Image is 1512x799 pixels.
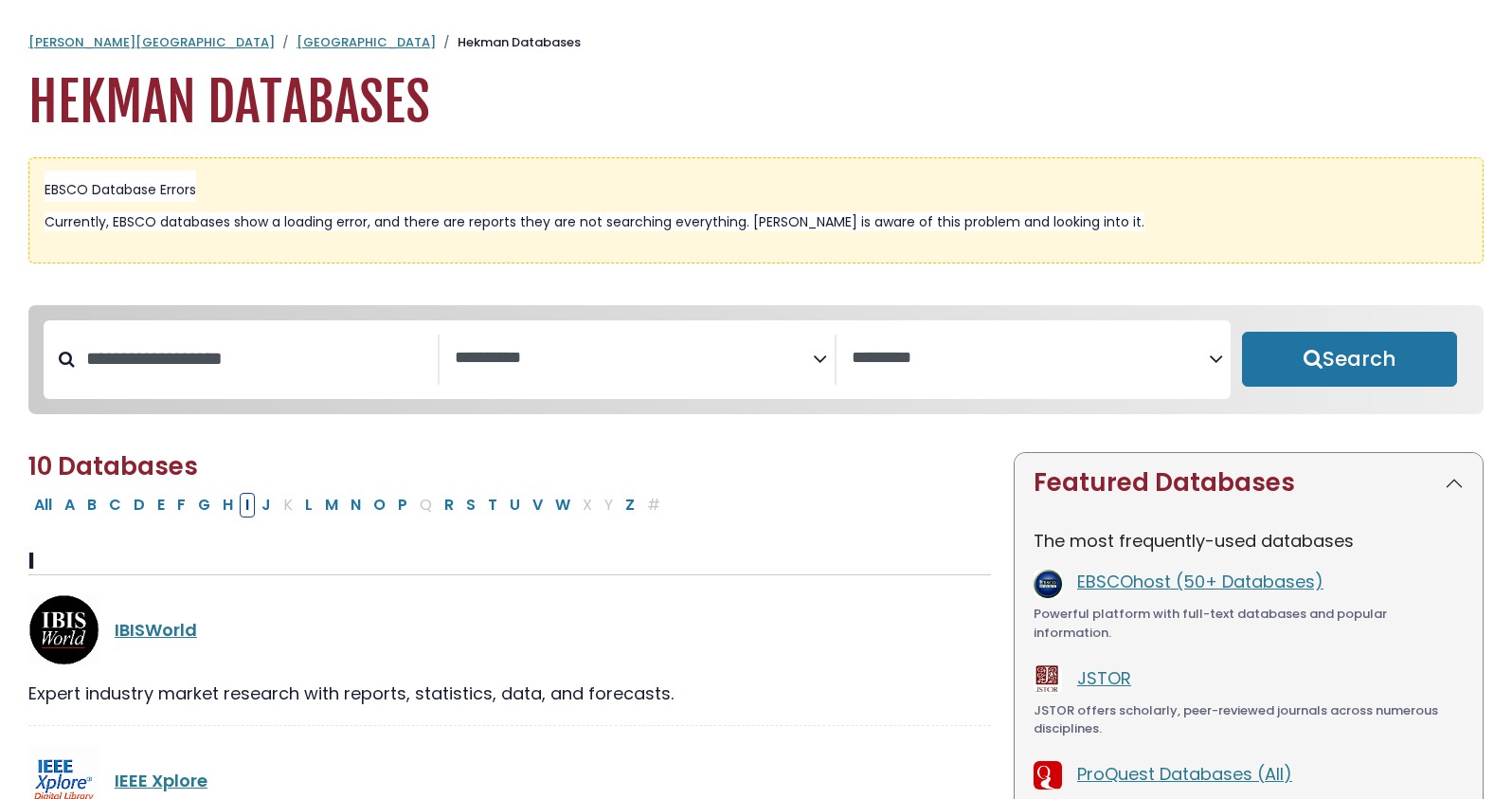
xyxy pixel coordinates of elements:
[192,493,216,518] button: Filter Results G
[128,493,151,518] button: Filter Results D
[392,493,413,518] button: Filter Results P
[504,493,526,518] button: Filter Results U
[28,449,198,483] span: 10 Databases
[152,493,171,518] button: Filter Results E
[527,493,549,518] button: Filter Results V
[345,493,367,518] button: Filter Results N
[75,343,438,374] input: Search database by title or keyword
[81,493,102,518] button: Filter Results B
[620,493,640,518] button: Filter Results Z
[439,493,459,518] button: Filter Results R
[28,492,668,516] div: Alpha-list to filter by first letter of database name
[59,493,81,518] button: Filter Results A
[28,33,1484,52] nav: breadcrumb
[115,769,207,792] a: IEEE Xplore
[1034,701,1464,738] div: JSTOR offers scholarly, peer-reviewed journals across numerous disciplines.
[28,548,991,576] h3: I
[28,305,1484,415] nav: Search filters
[1034,605,1464,642] div: Powerful platform with full-text databases and popular information.
[45,180,196,199] span: EBSCO Database Errors
[436,33,581,52] li: Hekman Databases
[368,493,391,518] button: Filter Results O
[852,349,1209,369] textarea: Search
[256,493,277,518] button: Filter Results J
[217,493,239,518] button: Filter Results H
[115,618,197,642] a: IBISWorld
[45,212,1144,231] span: Currently, EBSCO databases show a loading error, and there are reports they are not searching eve...
[482,493,503,518] button: Filter Results T
[549,493,576,518] button: Filter Results W
[28,493,58,518] button: All
[460,493,481,518] button: Filter Results S
[28,71,1484,135] h1: Hekman Databases
[1242,332,1457,387] button: Submit for Search Results
[1034,528,1464,554] p: The most frequently-used databases
[319,493,344,518] button: Filter Results M
[28,33,275,51] a: [PERSON_NAME][GEOGRAPHIC_DATA]
[1077,570,1323,593] a: EBSCOhost (50+ Databases)
[240,493,255,518] button: Filter Results I
[455,349,812,369] textarea: Search
[1077,762,1292,786] a: ProQuest Databases (All)
[103,493,127,518] button: Filter Results C
[1015,453,1483,513] button: Featured Databases
[299,493,318,518] button: Filter Results L
[171,493,191,518] button: Filter Results F
[1077,666,1131,690] a: JSTOR
[297,33,436,51] a: [GEOGRAPHIC_DATA]
[28,681,991,706] div: Expert industry market research with reports, statistics, data, and forecasts.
